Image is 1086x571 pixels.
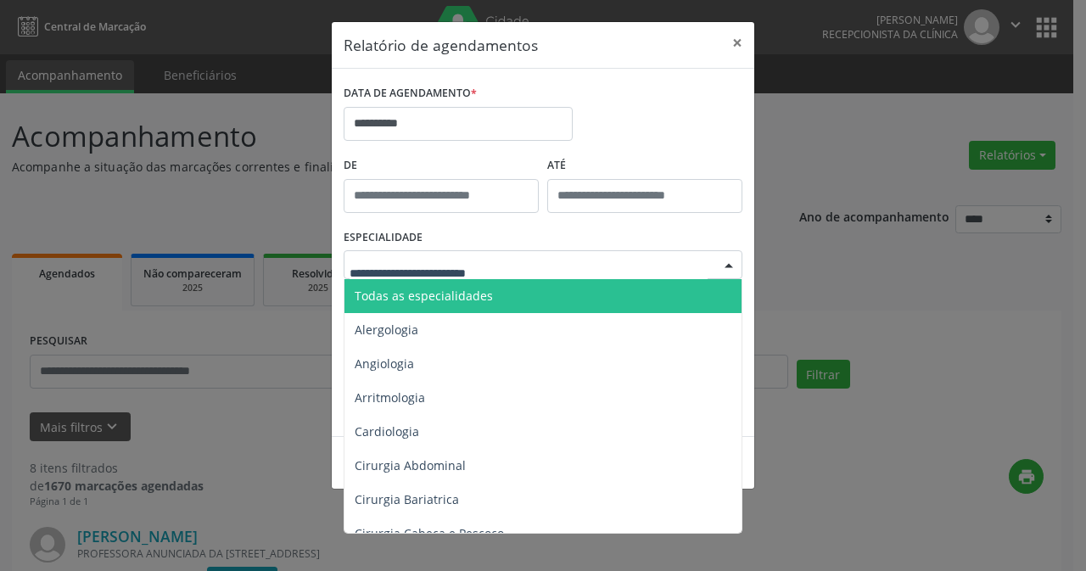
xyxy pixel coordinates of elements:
span: Cirurgia Bariatrica [355,491,459,507]
span: Angiologia [355,355,414,372]
span: Cirurgia Abdominal [355,457,466,473]
button: Close [720,22,754,64]
label: ATÉ [547,153,742,179]
label: ESPECIALIDADE [344,225,423,251]
h5: Relatório de agendamentos [344,34,538,56]
span: Arritmologia [355,389,425,406]
label: De [344,153,539,179]
label: DATA DE AGENDAMENTO [344,81,477,107]
span: Alergologia [355,322,418,338]
span: Todas as especialidades [355,288,493,304]
span: Cardiologia [355,423,419,439]
span: Cirurgia Cabeça e Pescoço [355,525,504,541]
